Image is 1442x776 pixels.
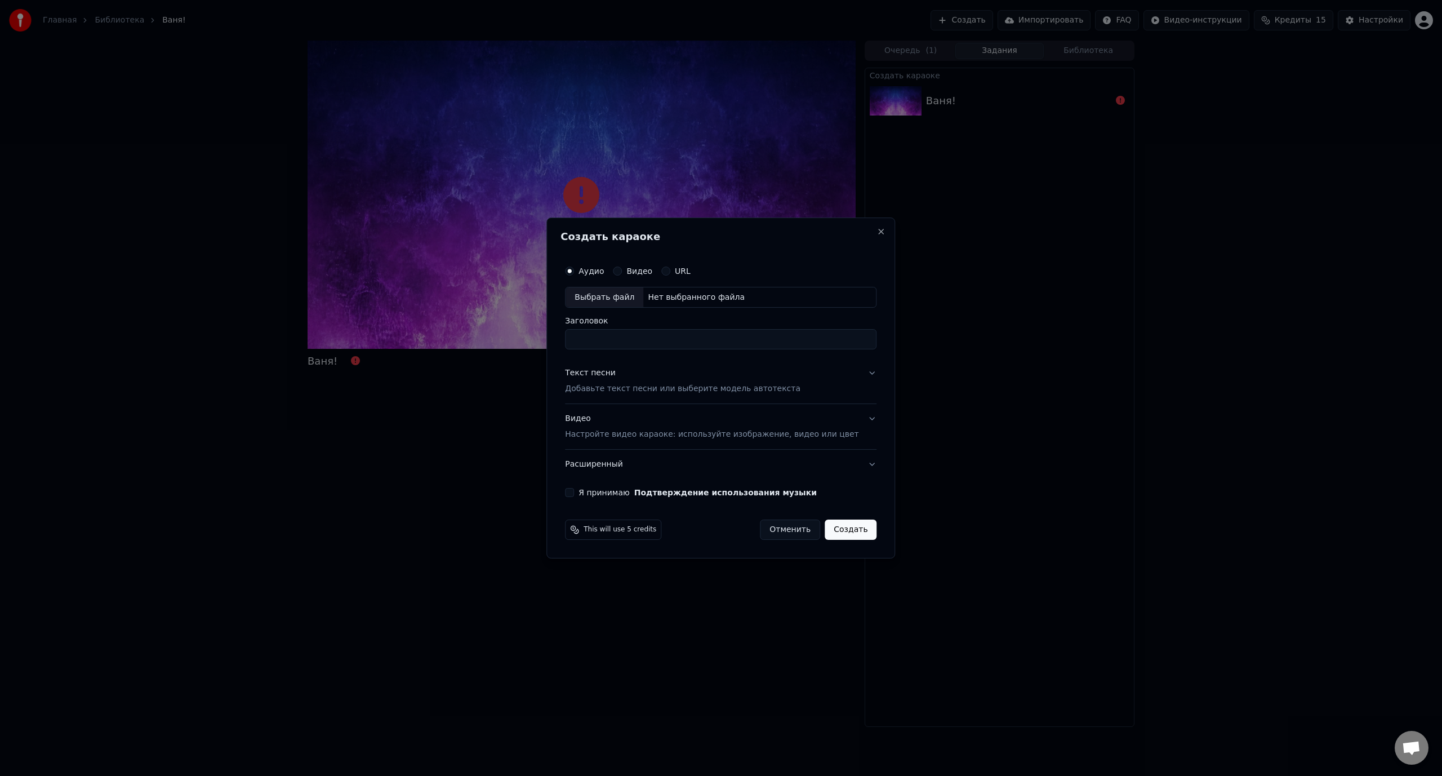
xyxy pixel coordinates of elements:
label: Аудио [578,267,604,275]
div: Нет выбранного файла [643,292,749,303]
p: Добавьте текст песни или выберите модель автотекста [565,384,800,395]
label: Видео [626,267,652,275]
label: Я принимаю [578,489,817,496]
div: Видео [565,414,858,441]
span: This will use 5 credits [584,525,656,534]
button: Создать [825,520,876,540]
label: URL [675,267,691,275]
button: Отменить [760,520,820,540]
div: Выбрать файл [566,287,643,308]
button: Текст песниДобавьте текст песни или выберите модель автотекста [565,359,876,404]
h2: Создать караоке [560,232,881,242]
button: Расширенный [565,450,876,479]
p: Настройте видео караоке: используйте изображение, видео или цвет [565,429,858,440]
label: Заголовок [565,317,876,325]
button: Я принимаю [634,489,817,496]
div: Текст песни [565,368,616,379]
button: ВидеоНастройте видео караоке: используйте изображение, видео или цвет [565,405,876,450]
